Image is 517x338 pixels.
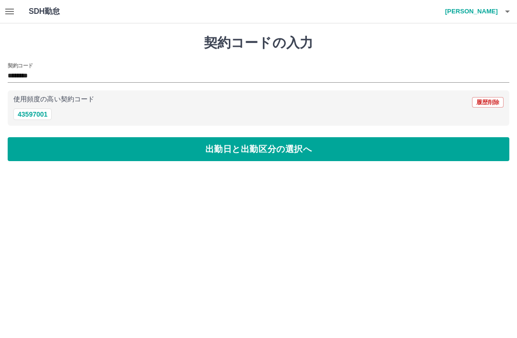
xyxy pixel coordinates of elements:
button: 43597001 [13,109,52,120]
button: 出勤日と出勤区分の選択へ [8,137,509,161]
h2: 契約コード [8,62,33,69]
button: 履歴削除 [472,97,504,108]
p: 使用頻度の高い契約コード [13,96,94,103]
h1: 契約コードの入力 [8,35,509,51]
